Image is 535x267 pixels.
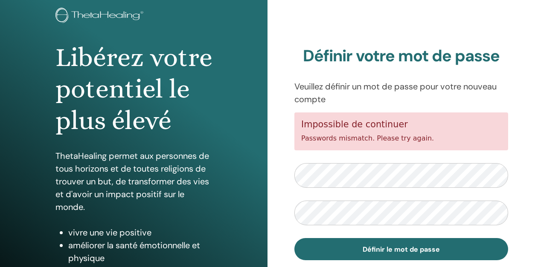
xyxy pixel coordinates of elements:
li: améliorer la santé émotionnelle et physique [68,239,212,264]
h1: Libérez votre potentiel le plus élevé [55,42,212,137]
button: Définir le mot de passe [294,238,508,260]
p: Veuillez définir un mot de passe pour votre nouveau compte [294,80,508,106]
li: vivre une vie positive [68,226,212,239]
h2: Définir votre mot de passe [294,46,508,66]
span: Définir le mot de passe [363,245,440,254]
h5: Impossible de continuer [301,119,501,130]
div: Passwords mismatch. Please try again. [294,112,508,150]
p: ThetaHealing permet aux personnes de tous horizons et de toutes religions de trouver un but, de t... [55,149,212,213]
